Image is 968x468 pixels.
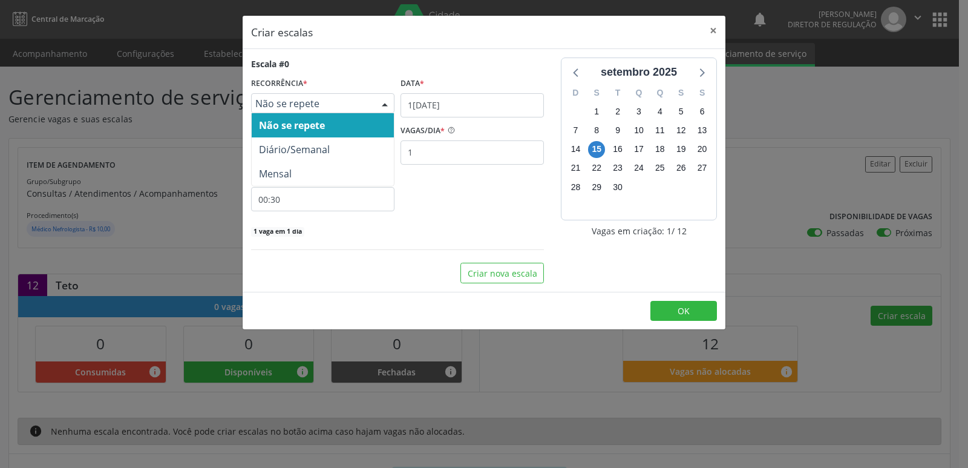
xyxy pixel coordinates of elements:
ion-icon: help circle outline [445,122,456,134]
span: sexta-feira, 26 de setembro de 2025 [673,160,690,177]
span: quinta-feira, 18 de setembro de 2025 [652,141,669,158]
div: Vagas em criação: 1 [561,225,717,237]
span: OK [678,305,690,317]
span: quarta-feira, 24 de setembro de 2025 [630,160,647,177]
span: quarta-feira, 3 de setembro de 2025 [630,103,647,120]
span: domingo, 14 de setembro de 2025 [567,141,584,158]
div: D [565,84,586,102]
div: Q [649,84,670,102]
span: quarta-feira, 10 de setembro de 2025 [630,122,647,139]
span: sábado, 6 de setembro de 2025 [694,103,711,120]
button: OK [650,301,717,321]
span: segunda-feira, 1 de setembro de 2025 [588,103,605,120]
span: terça-feira, 30 de setembro de 2025 [609,179,626,196]
span: Não se repete [259,119,325,132]
span: terça-feira, 16 de setembro de 2025 [609,141,626,158]
h5: Criar escalas [251,24,313,40]
button: Close [701,16,725,45]
button: Criar nova escala [460,263,544,283]
div: setembro 2025 [596,64,682,81]
div: S [586,84,607,102]
input: Selecione uma data [401,93,544,117]
span: Mensal [259,167,292,180]
label: VAGAS/DIA [401,122,445,140]
span: Não se repete [255,97,370,110]
span: sexta-feira, 12 de setembro de 2025 [673,122,690,139]
span: segunda-feira, 29 de setembro de 2025 [588,179,605,196]
span: quinta-feira, 11 de setembro de 2025 [652,122,669,139]
span: segunda-feira, 22 de setembro de 2025 [588,160,605,177]
span: quinta-feira, 25 de setembro de 2025 [652,160,669,177]
span: quinta-feira, 4 de setembro de 2025 [652,103,669,120]
div: S [670,84,692,102]
span: domingo, 28 de setembro de 2025 [567,179,584,196]
div: Q [629,84,650,102]
span: terça-feira, 23 de setembro de 2025 [609,160,626,177]
span: sexta-feira, 5 de setembro de 2025 [673,103,690,120]
div: T [607,84,629,102]
input: Selecione a duração [251,187,394,211]
span: sexta-feira, 19 de setembro de 2025 [673,141,690,158]
span: 1 vaga em 1 dia [251,227,304,237]
span: sábado, 13 de setembro de 2025 [694,122,711,139]
span: Diário/Semanal [259,143,330,156]
label: RECORRÊNCIA [251,74,307,93]
div: S [692,84,713,102]
span: / 12 [672,225,687,237]
span: sábado, 27 de setembro de 2025 [694,160,711,177]
span: domingo, 7 de setembro de 2025 [567,122,584,139]
div: Escala #0 [251,58,289,70]
span: sábado, 20 de setembro de 2025 [694,141,711,158]
label: Data [401,74,424,93]
span: segunda-feira, 8 de setembro de 2025 [588,122,605,139]
span: quarta-feira, 17 de setembro de 2025 [630,141,647,158]
span: segunda-feira, 15 de setembro de 2025 [588,141,605,158]
span: domingo, 21 de setembro de 2025 [567,160,584,177]
span: terça-feira, 2 de setembro de 2025 [609,103,626,120]
span: terça-feira, 9 de setembro de 2025 [609,122,626,139]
